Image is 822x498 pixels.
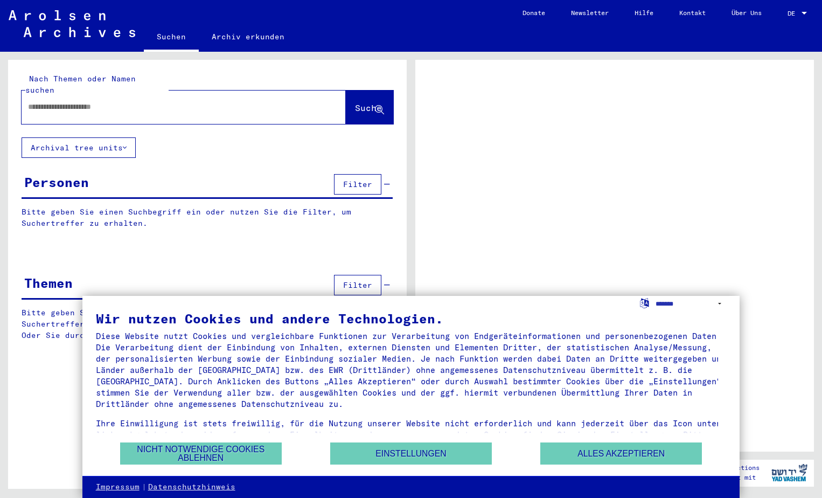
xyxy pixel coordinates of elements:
[22,137,136,158] button: Archival tree units
[9,10,135,37] img: Arolsen_neg.svg
[96,418,727,452] div: Ihre Einwilligung ist stets freiwillig, für die Nutzung unserer Website nicht erforderlich und ka...
[334,174,381,195] button: Filter
[22,206,393,229] p: Bitte geben Sie einen Suchbegriff ein oder nutzen Sie die Filter, um Suchertreffer zu erhalten.
[25,74,136,95] mat-label: Nach Themen oder Namen suchen
[334,275,381,295] button: Filter
[788,10,799,17] span: DE
[96,482,140,493] a: Impressum
[540,442,702,465] button: Alles akzeptieren
[144,24,199,52] a: Suchen
[120,442,282,465] button: Nicht notwendige Cookies ablehnen
[24,172,89,192] div: Personen
[96,312,727,325] div: Wir nutzen Cookies und andere Technologien.
[769,459,810,486] img: yv_logo.png
[639,298,650,308] label: Sprache auswählen
[96,330,727,410] div: Diese Website nutzt Cookies und vergleichbare Funktionen zur Verarbeitung von Endgeräteinformatio...
[22,307,393,341] p: Bitte geben Sie einen Suchbegriff ein oder nutzen Sie die Filter, um Suchertreffer zu erhalten. O...
[24,273,73,293] div: Themen
[355,102,382,113] span: Suche
[343,280,372,290] span: Filter
[656,296,726,312] select: Sprache auswählen
[346,91,393,124] button: Suche
[343,179,372,189] span: Filter
[148,482,235,493] a: Datenschutzhinweis
[330,442,492,465] button: Einstellungen
[199,24,297,50] a: Archiv erkunden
